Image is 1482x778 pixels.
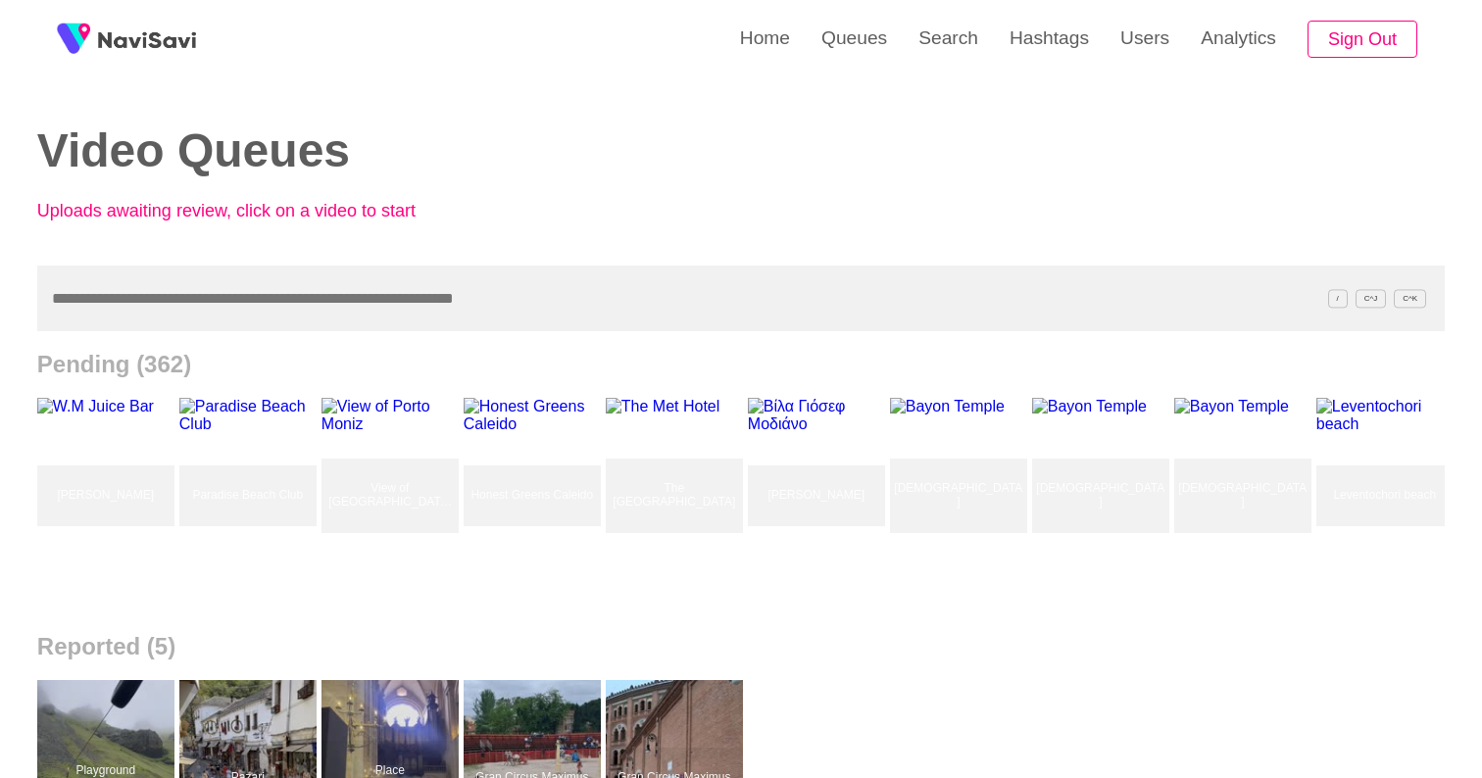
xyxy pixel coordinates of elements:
[1394,289,1426,308] span: C^K
[1032,398,1174,594] a: [DEMOGRAPHIC_DATA]Bayon Temple
[179,398,321,594] a: Paradise Beach ClubParadise Beach Club
[37,125,712,177] h2: Video Queues
[748,398,890,594] a: [PERSON_NAME]Βίλα Γιόσεφ Μοδιάνο
[1174,398,1316,594] a: [DEMOGRAPHIC_DATA]Bayon Temple
[606,398,748,594] a: The [GEOGRAPHIC_DATA]The Met Hotel
[1356,289,1387,308] span: C^J
[464,398,606,594] a: Honest Greens CaleidoHonest Greens Caleido
[1308,21,1417,59] button: Sign Out
[37,351,1445,378] h2: Pending (362)
[37,201,469,221] p: Uploads awaiting review, click on a video to start
[1328,289,1348,308] span: /
[37,633,1445,660] h2: Reported (5)
[321,398,464,594] a: View of [GEOGRAPHIC_DATA][PERSON_NAME]View of Porto Moniz
[1316,398,1458,594] a: Leventochori beachLeventochori beach
[49,15,98,64] img: fireSpot
[890,398,1032,594] a: [DEMOGRAPHIC_DATA]Bayon Temple
[37,398,179,594] a: [PERSON_NAME]W.M Juice Bar
[98,29,196,49] img: fireSpot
